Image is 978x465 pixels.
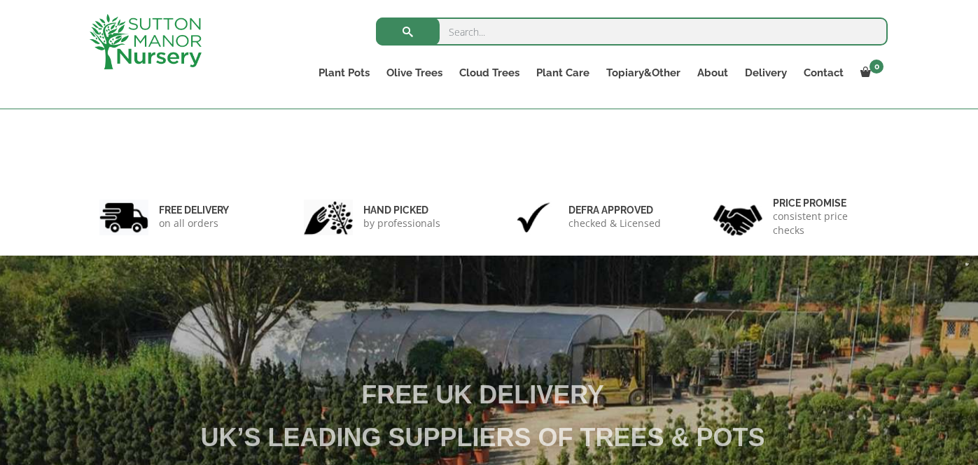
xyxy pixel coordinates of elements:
[304,200,353,235] img: 2.jpg
[736,63,795,83] a: Delivery
[568,204,661,216] h6: Defra approved
[310,63,378,83] a: Plant Pots
[159,204,229,216] h6: FREE DELIVERY
[509,200,558,235] img: 3.jpg
[376,18,888,46] input: Search...
[378,63,451,83] a: Olive Trees
[689,63,736,83] a: About
[568,216,661,230] p: checked & Licensed
[869,60,883,74] span: 0
[713,196,762,239] img: 4.jpg
[363,216,440,230] p: by professionals
[795,63,852,83] a: Contact
[773,209,879,237] p: consistent price checks
[451,63,528,83] a: Cloud Trees
[99,200,148,235] img: 1.jpg
[773,197,879,209] h6: Price promise
[528,63,598,83] a: Plant Care
[363,204,440,216] h6: hand picked
[598,63,689,83] a: Topiary&Other
[852,63,888,83] a: 0
[90,14,202,69] img: logo
[159,216,229,230] p: on all orders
